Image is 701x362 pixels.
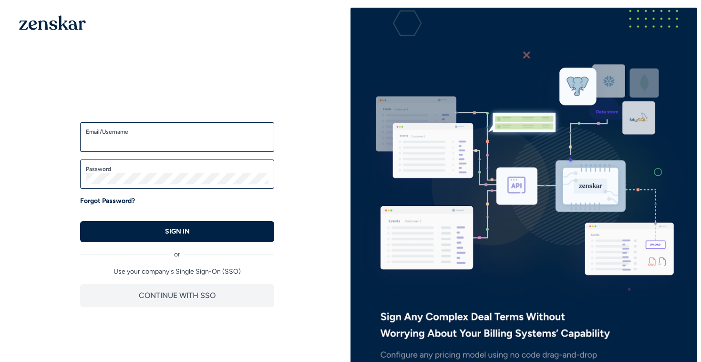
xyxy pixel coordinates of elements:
[86,128,268,136] label: Email/Username
[80,284,274,307] button: CONTINUE WITH SSO
[80,221,274,242] button: SIGN IN
[165,227,190,236] p: SIGN IN
[86,165,268,173] label: Password
[19,15,86,30] img: 1OGAJ2xQqyY4LXKgY66KYq0eOWRCkrZdAb3gUhuVAqdWPZE9SRJmCz+oDMSn4zDLXe31Ii730ItAGKgCKgCCgCikA4Av8PJUP...
[80,242,274,259] div: or
[80,267,274,277] p: Use your company's Single Sign-On (SSO)
[80,196,135,206] a: Forgot Password?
